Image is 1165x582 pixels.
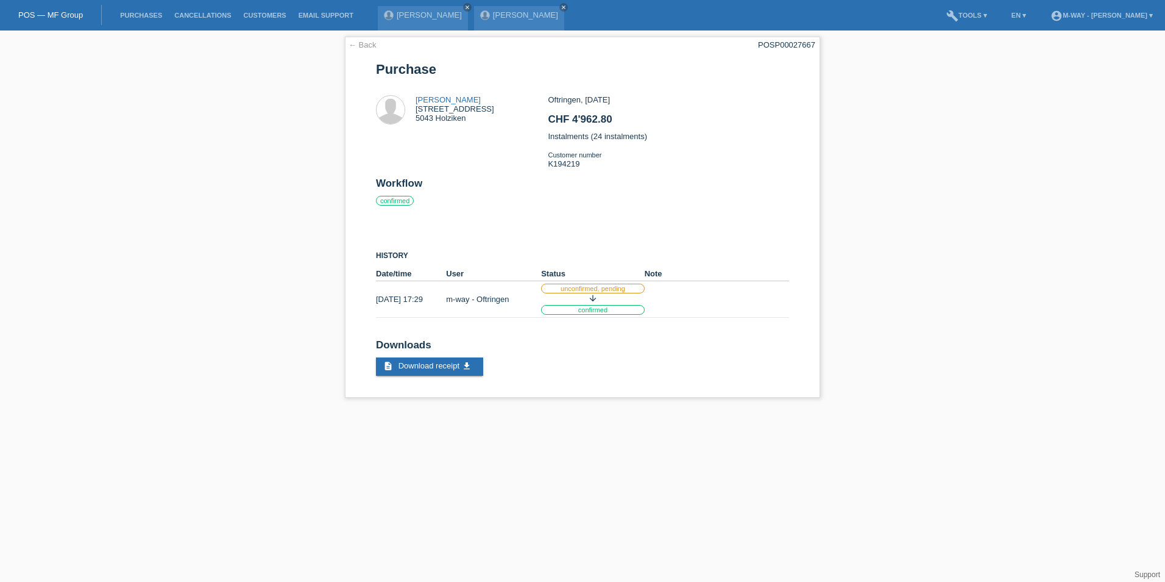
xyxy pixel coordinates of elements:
[376,251,789,260] h3: History
[376,267,446,281] th: Date/time
[446,267,541,281] th: User
[561,4,567,10] i: close
[493,10,558,20] a: [PERSON_NAME]
[541,305,645,315] label: confirmed
[114,12,168,19] a: Purchases
[645,267,789,281] th: Note
[376,357,483,376] a: description Download receipt get_app
[168,12,237,19] a: Cancellations
[376,339,789,357] h2: Downloads
[541,267,645,281] th: Status
[383,361,393,371] i: description
[1044,12,1159,19] a: account_circlem-way - [PERSON_NAME] ▾
[446,281,541,318] td: m-way - Oftringen
[416,95,494,123] div: [STREET_ADDRESS] 5043 Holziken
[376,62,789,77] h1: Purchase
[548,95,788,178] div: Oftringen, [DATE] Instalments (24 instalments) K194219
[349,40,377,49] a: ← Back
[1005,12,1032,19] a: EN ▾
[548,151,601,159] span: Customer number
[238,12,292,19] a: Customers
[398,361,459,370] span: Download receipt
[1050,10,1063,22] i: account_circle
[376,178,789,196] h2: Workflow
[1135,570,1160,579] a: Support
[940,12,993,19] a: buildTools ▾
[292,12,359,19] a: Email Support
[541,284,645,293] label: unconfirmed, pending
[463,3,472,12] a: close
[559,3,568,12] a: close
[18,10,83,20] a: POS — MF Group
[464,4,470,10] i: close
[462,361,472,371] i: get_app
[397,10,462,20] a: [PERSON_NAME]
[376,281,446,318] td: [DATE] 17:29
[376,196,414,206] label: confirmed
[416,95,481,104] a: [PERSON_NAME]
[946,10,958,22] i: build
[588,293,598,303] i: arrow_downward
[758,40,815,49] div: POSP00027667
[548,113,788,132] h2: CHF 4'962.80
